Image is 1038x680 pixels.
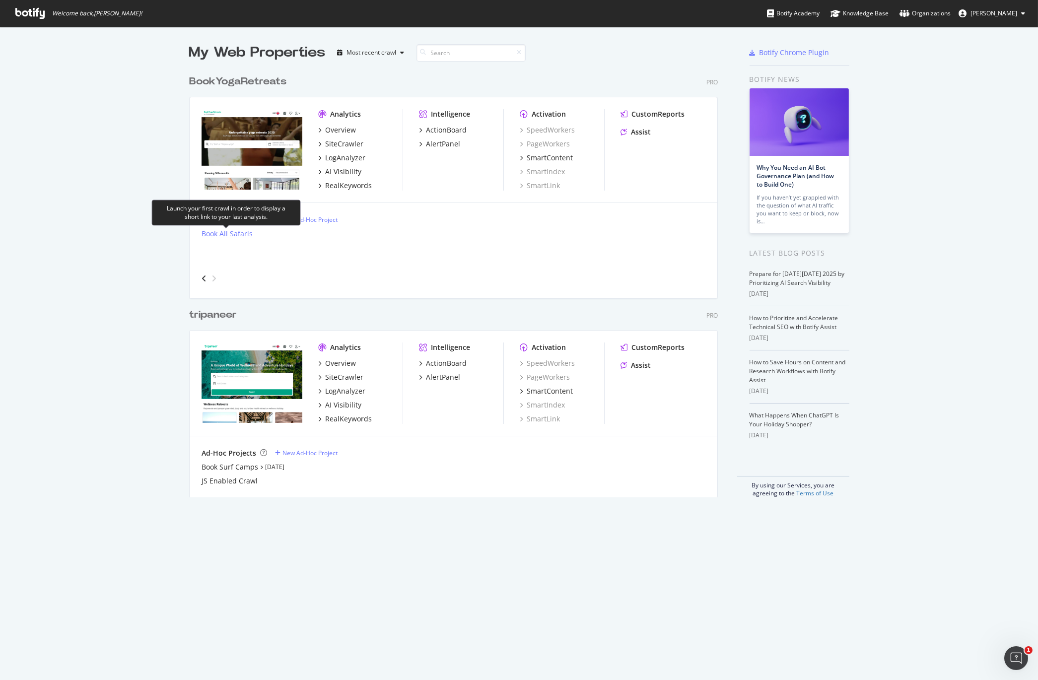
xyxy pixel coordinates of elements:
a: SmartContent [520,386,573,396]
div: My Web Properties [189,43,326,63]
div: LogAnalyzer [325,386,365,396]
div: Analytics [330,342,361,352]
div: New Ad-Hoc Project [282,449,338,457]
a: RealKeywords [318,181,372,191]
div: ActionBoard [426,125,467,135]
button: Most recent crawl [334,45,409,61]
div: Pro [706,311,718,320]
a: LogAnalyzer [318,386,365,396]
a: Overview [318,358,356,368]
div: SiteCrawler [325,139,363,149]
a: AI Visibility [318,400,361,410]
div: Latest Blog Posts [750,248,849,259]
div: Botify Chrome Plugin [760,48,830,58]
div: [DATE] [750,289,849,298]
div: CustomReports [631,342,685,352]
a: SmartLink [520,181,560,191]
div: LogAnalyzer [325,153,365,163]
a: Book Surf Camps [202,462,258,472]
a: JS Enabled Crawl [202,476,258,486]
div: Analytics [330,109,361,119]
div: [DATE] [750,431,849,440]
div: Ad-Hoc Projects [202,448,256,458]
a: How to Save Hours on Content and Research Workflows with Botify Assist [750,358,846,384]
div: Organizations [900,8,951,18]
div: Assist [631,127,651,137]
a: [DATE] [265,463,284,471]
a: AlertPanel [419,372,460,382]
img: bookyogaretreats.com [202,109,302,190]
button: [PERSON_NAME] [951,5,1033,21]
a: New Ad-Hoc Project [275,449,338,457]
div: [DATE] [750,334,849,342]
a: CustomReports [621,342,685,352]
div: [DATE] [750,387,849,396]
a: SmartContent [520,153,573,163]
a: SmartIndex [520,400,565,410]
a: SpeedWorkers [520,125,575,135]
div: SiteCrawler [325,372,363,382]
a: Why You Need an AI Bot Governance Plan (and How to Build One) [757,163,834,189]
div: AlertPanel [426,139,460,149]
a: SiteCrawler [318,139,363,149]
div: Launch your first crawl in order to display a short link to your last analysis. [160,204,292,221]
a: What Happens When ChatGPT Is Your Holiday Shopper? [750,411,839,428]
div: tripaneer [189,308,237,322]
div: BookYogaRetreats [189,74,286,89]
a: SmartLink [520,414,560,424]
a: SmartIndex [520,167,565,177]
div: Pro [706,78,718,86]
a: SpeedWorkers [520,358,575,368]
div: Overview [325,358,356,368]
a: RealKeywords [318,414,372,424]
div: angle-right [210,273,217,283]
a: Book All Safaris [202,229,253,239]
div: Botify Academy [767,8,820,18]
div: Intelligence [431,342,470,352]
div: Botify news [750,74,849,85]
div: angle-left [198,271,210,286]
a: AlertPanel [419,139,460,149]
a: PageWorkers [520,372,570,382]
div: SmartContent [527,386,573,396]
iframe: Intercom live chat [1004,646,1028,670]
a: BookYogaRetreats [189,74,290,89]
a: AI Visibility [318,167,361,177]
div: CustomReports [631,109,685,119]
a: Prepare for [DATE][DATE] 2025 by Prioritizing AI Search Visibility [750,270,845,287]
div: RealKeywords [325,414,372,424]
span: Emma Hartley [970,9,1017,17]
a: Assist [621,360,651,370]
input: Search [416,44,526,62]
a: How to Prioritize and Accelerate Technical SEO with Botify Assist [750,314,838,331]
div: grid [189,63,726,497]
a: Overview [318,125,356,135]
div: AI Visibility [325,167,361,177]
a: Botify Chrome Plugin [750,48,830,58]
div: SmartContent [527,153,573,163]
div: RealKeywords [325,181,372,191]
div: ActionBoard [426,358,467,368]
a: SiteCrawler [318,372,363,382]
a: Assist [621,127,651,137]
span: Welcome back, [PERSON_NAME] ! [52,9,142,17]
div: AI Visibility [325,400,361,410]
div: Knowledge Base [830,8,889,18]
div: If you haven’t yet grappled with the question of what AI traffic you want to keep or block, now is… [757,194,841,225]
a: PageWorkers [520,139,570,149]
div: Overview [325,125,356,135]
a: New Ad-Hoc Project [275,215,338,224]
a: Terms of Use [796,489,833,497]
a: tripaneer [189,308,241,322]
a: CustomReports [621,109,685,119]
